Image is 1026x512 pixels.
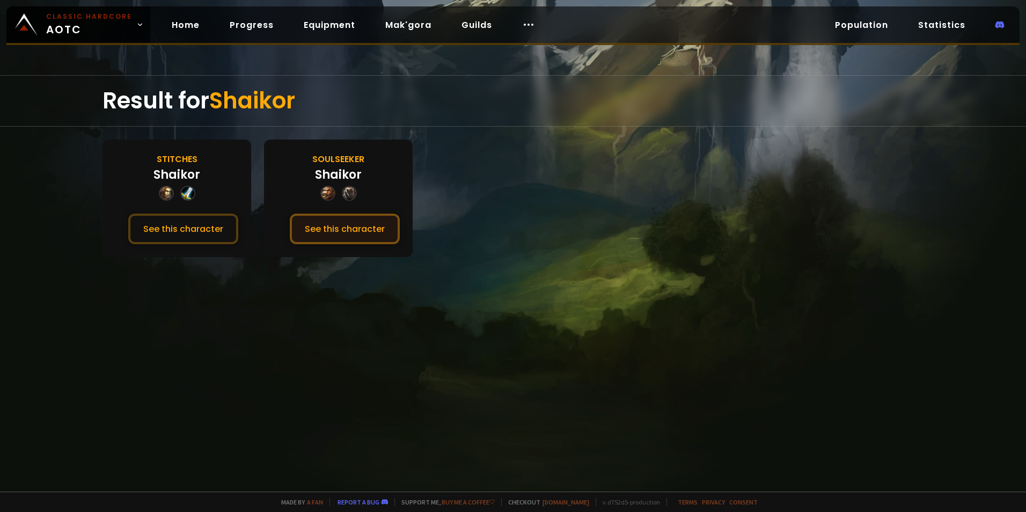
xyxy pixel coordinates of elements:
span: AOTC [46,12,132,38]
div: Shaikor [315,166,362,184]
a: Classic HardcoreAOTC [6,6,150,43]
a: Buy me a coffee [442,498,495,506]
span: Shaikor [209,85,295,116]
a: Terms [678,498,698,506]
span: v. d752d5 - production [596,498,660,506]
a: Privacy [702,498,725,506]
a: Consent [729,498,758,506]
button: See this character [128,214,238,244]
div: Stitches [157,152,197,166]
a: Progress [221,14,282,36]
a: Report a bug [338,498,379,506]
div: Result for [102,76,924,126]
span: Made by [275,498,323,506]
a: Home [163,14,208,36]
small: Classic Hardcore [46,12,132,21]
a: [DOMAIN_NAME] [543,498,589,506]
a: Mak'gora [377,14,440,36]
span: Checkout [501,498,589,506]
a: Population [826,14,897,36]
div: Soulseeker [312,152,364,166]
a: a fan [307,498,323,506]
span: Support me, [394,498,495,506]
a: Guilds [453,14,501,36]
button: See this character [290,214,400,244]
a: Equipment [295,14,364,36]
a: Statistics [910,14,974,36]
div: Shaikor [153,166,200,184]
